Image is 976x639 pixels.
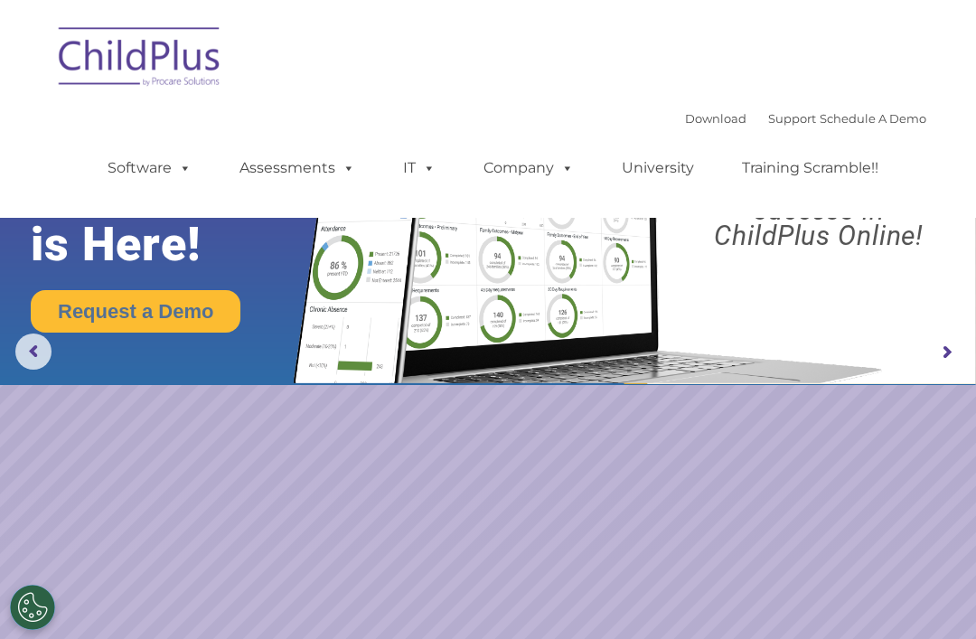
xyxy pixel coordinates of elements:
[768,111,816,126] a: Support
[465,150,592,186] a: Company
[31,111,343,271] rs-layer: The Future of ChildPlus is Here!
[820,111,926,126] a: Schedule A Demo
[685,111,746,126] a: Download
[674,122,964,249] rs-layer: Boost your productivity and streamline your success in ChildPlus Online!
[31,290,240,333] a: Request a Demo
[221,150,373,186] a: Assessments
[385,150,454,186] a: IT
[685,111,926,126] font: |
[604,150,712,186] a: University
[50,14,230,105] img: ChildPlus by Procare Solutions
[724,150,896,186] a: Training Scramble!!
[10,585,55,630] button: Cookies Settings
[89,150,210,186] a: Software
